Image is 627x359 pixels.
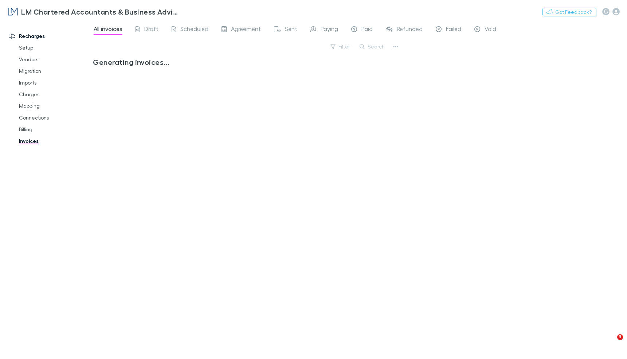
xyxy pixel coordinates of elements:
[12,65,91,77] a: Migration
[12,42,91,54] a: Setup
[94,25,122,35] span: All invoices
[3,3,185,20] a: LM Chartered Accountants & Business Advisors
[93,58,395,66] h3: Generating invoices...
[12,135,91,147] a: Invoices
[180,25,208,35] span: Scheduled
[231,25,261,35] span: Agreement
[12,124,91,135] a: Billing
[7,7,18,16] img: LM Chartered Accountants & Business Advisors's Logo
[12,100,91,112] a: Mapping
[1,30,91,42] a: Recharges
[285,25,297,35] span: Sent
[12,54,91,65] a: Vendors
[361,25,373,35] span: Paid
[356,42,389,51] button: Search
[12,77,91,89] a: Imports
[21,7,181,16] h3: LM Chartered Accountants & Business Advisors
[144,25,158,35] span: Draft
[327,42,354,51] button: Filter
[542,8,596,16] button: Got Feedback?
[321,25,338,35] span: Paying
[602,334,620,352] iframe: Intercom live chat
[12,112,91,124] a: Connections
[485,25,496,35] span: Void
[617,334,623,340] span: 3
[397,25,423,35] span: Refunded
[446,25,461,35] span: Failed
[12,89,91,100] a: Charges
